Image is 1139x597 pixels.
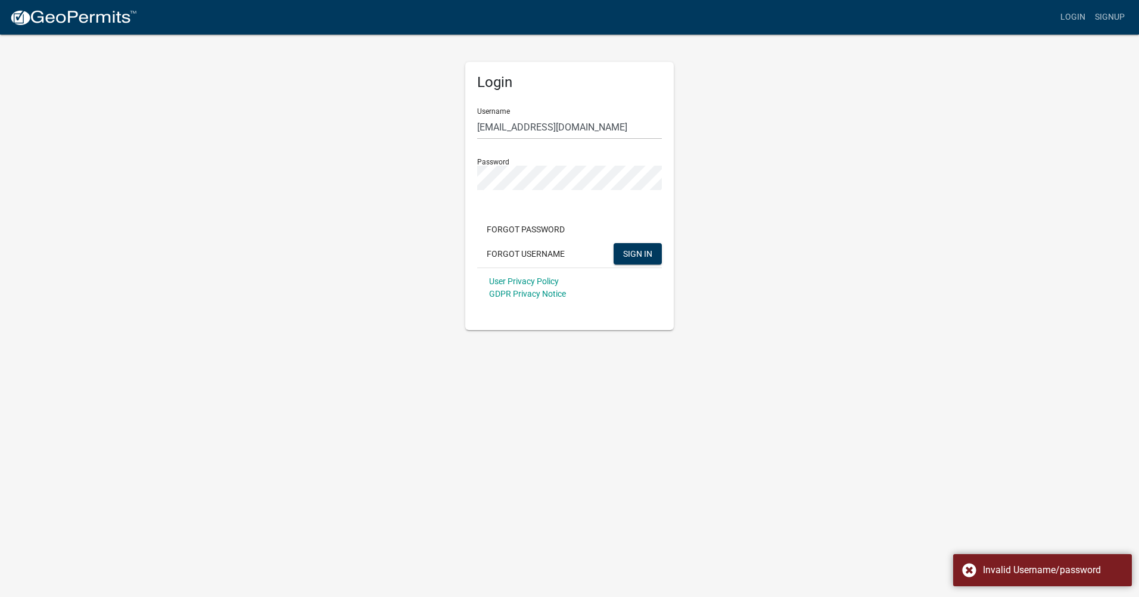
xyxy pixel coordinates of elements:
[1056,6,1090,29] a: Login
[623,248,652,258] span: SIGN IN
[489,289,566,298] a: GDPR Privacy Notice
[477,243,574,265] button: Forgot Username
[477,219,574,240] button: Forgot Password
[614,243,662,265] button: SIGN IN
[983,563,1123,577] div: Invalid Username/password
[477,74,662,91] h5: Login
[489,276,559,286] a: User Privacy Policy
[1090,6,1129,29] a: Signup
